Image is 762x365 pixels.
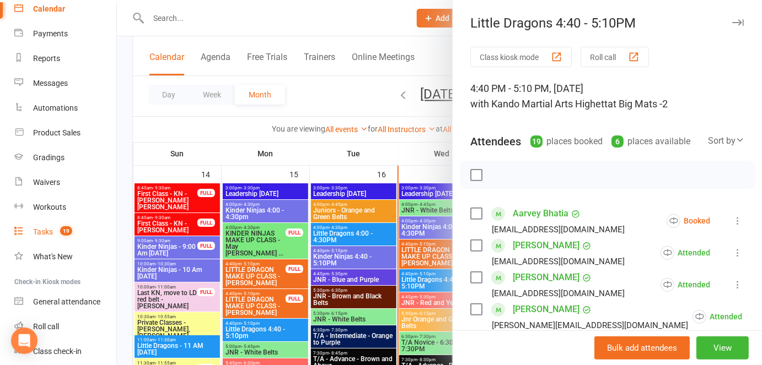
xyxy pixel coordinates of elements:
[581,47,649,67] button: Roll call
[33,29,68,38] div: Payments
[492,286,625,301] div: [EMAIL_ADDRESS][DOMAIN_NAME]
[14,290,116,314] a: General attendance kiosk mode
[14,195,116,220] a: Workouts
[513,301,579,318] a: [PERSON_NAME]
[708,134,744,148] div: Sort by
[14,244,116,269] a: What's New
[492,318,688,333] div: [PERSON_NAME][EMAIL_ADDRESS][DOMAIN_NAME]
[14,71,116,96] a: Messages
[530,135,543,148] div: 19
[33,322,59,331] div: Roll call
[14,339,116,364] a: Class kiosk mode
[33,347,82,356] div: Class check-in
[470,134,521,149] div: Attendees
[470,47,572,67] button: Class kiosk mode
[11,328,37,354] div: Open Intercom Messenger
[594,336,690,359] button: Bulk add attendees
[513,269,579,286] a: [PERSON_NAME]
[693,310,742,324] div: Attended
[470,98,608,110] span: with Kando Martial Arts Highett
[492,254,625,269] div: [EMAIL_ADDRESS][DOMAIN_NAME]
[14,121,116,145] a: Product Sales
[696,336,749,359] button: View
[33,227,53,236] div: Tasks
[33,128,81,137] div: Product Sales
[14,96,116,121] a: Automations
[492,222,625,237] div: [EMAIL_ADDRESS][DOMAIN_NAME]
[513,205,568,222] a: Aarvey Bhatia
[33,4,65,13] div: Calendar
[661,278,710,292] div: Attended
[611,135,624,148] div: 6
[33,252,73,261] div: What's New
[33,103,78,112] div: Automations
[60,226,72,236] span: 19
[33,297,100,306] div: General attendance
[14,170,116,195] a: Waivers
[33,54,60,63] div: Reports
[14,314,116,339] a: Roll call
[14,21,116,46] a: Payments
[608,98,668,110] span: at Big Mats -2
[14,145,116,170] a: Gradings
[14,46,116,71] a: Reports
[661,246,710,260] div: Attended
[33,178,60,187] div: Waivers
[453,15,762,31] div: Little Dragons 4:40 - 5:10PM
[33,153,65,162] div: Gradings
[470,81,744,112] div: 4:40 PM - 5:10 PM, [DATE]
[513,237,579,254] a: [PERSON_NAME]
[530,134,603,149] div: places booked
[33,79,68,88] div: Messages
[611,134,690,149] div: places available
[33,203,66,211] div: Workouts
[667,214,710,228] div: Booked
[14,220,116,244] a: Tasks 19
